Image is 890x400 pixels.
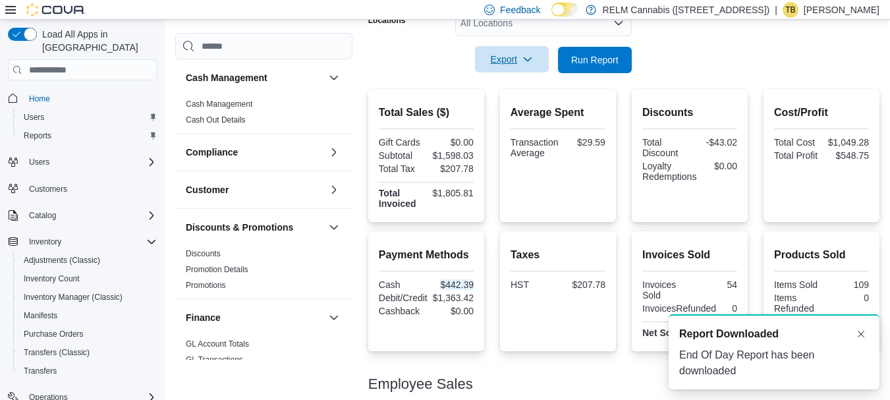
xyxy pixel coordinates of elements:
[18,271,85,287] a: Inventory Count
[379,137,424,148] div: Gift Cards
[29,94,50,104] span: Home
[853,326,869,342] button: Dismiss toast
[18,289,128,305] a: Inventory Manager (Classic)
[783,2,798,18] div: Tyler Beckett
[613,18,624,28] button: Open list of options
[29,237,61,247] span: Inventory
[774,279,819,290] div: Items Sold
[24,292,123,302] span: Inventory Manager (Classic)
[186,339,249,349] a: GL Account Totals
[379,293,428,303] div: Debit/Credit
[186,100,252,109] a: Cash Management
[18,252,157,268] span: Adjustments (Classic)
[186,264,248,275] span: Promotion Details
[379,163,424,174] div: Total Tax
[429,188,474,198] div: $1,805.81
[186,146,323,159] button: Compliance
[824,137,869,148] div: $1,049.28
[571,53,619,67] span: Run Report
[379,188,416,209] strong: Total Invoiced
[18,128,157,144] span: Reports
[175,96,352,133] div: Cash Management
[13,108,162,127] button: Users
[24,208,157,223] span: Catalog
[24,181,157,197] span: Customers
[24,366,57,376] span: Transfers
[186,281,226,290] a: Promotions
[186,311,221,324] h3: Finance
[500,3,540,16] span: Feedback
[18,326,89,342] a: Purchase Orders
[702,161,737,171] div: $0.00
[18,345,157,360] span: Transfers (Classic)
[679,326,779,342] span: Report Downloaded
[24,310,57,321] span: Manifests
[24,347,90,358] span: Transfers (Classic)
[24,91,55,107] a: Home
[186,221,323,234] button: Discounts & Promotions
[774,150,819,161] div: Total Profit
[18,326,157,342] span: Purchase Orders
[3,179,162,198] button: Customers
[642,279,687,300] div: Invoices Sold
[186,248,221,259] span: Discounts
[29,184,67,194] span: Customers
[24,208,61,223] button: Catalog
[326,144,342,160] button: Compliance
[824,150,869,161] div: $548.75
[642,247,737,263] h2: Invoices Sold
[603,2,770,18] p: RELM Cannabis ([STREET_ADDRESS])
[692,279,737,290] div: 54
[18,128,57,144] a: Reports
[3,233,162,251] button: Inventory
[511,105,605,121] h2: Average Spent
[175,246,352,299] div: Discounts & Promotions
[13,343,162,362] button: Transfers (Classic)
[511,247,605,263] h2: Taxes
[186,183,323,196] button: Customer
[13,127,162,145] button: Reports
[13,325,162,343] button: Purchase Orders
[18,109,49,125] a: Users
[18,345,95,360] a: Transfers (Classic)
[24,234,157,250] span: Inventory
[511,279,555,290] div: HST
[186,355,243,364] a: GL Transactions
[642,105,737,121] h2: Discounts
[692,137,737,148] div: -$43.02
[429,137,474,148] div: $0.00
[37,28,157,54] span: Load All Apps in [GEOGRAPHIC_DATA]
[186,311,323,324] button: Finance
[18,363,62,379] a: Transfers
[511,137,559,158] div: Transaction Average
[18,289,157,305] span: Inventory Manager (Classic)
[24,154,55,170] button: Users
[379,247,474,263] h2: Payment Methods
[186,115,246,125] a: Cash Out Details
[679,347,869,379] div: End Of Day Report has been downloaded
[483,46,541,72] span: Export
[774,293,819,314] div: Items Refunded
[18,363,157,379] span: Transfers
[29,210,56,221] span: Catalog
[785,2,795,18] span: TB
[561,279,605,290] div: $207.78
[18,308,63,324] a: Manifests
[774,105,869,121] h2: Cost/Profit
[186,355,243,365] span: GL Transactions
[774,247,869,263] h2: Products Sold
[24,181,72,197] a: Customers
[3,206,162,225] button: Catalog
[326,182,342,198] button: Customer
[368,376,473,392] h3: Employee Sales
[186,265,248,274] a: Promotion Details
[24,273,80,284] span: Inventory Count
[774,137,819,148] div: Total Cost
[13,306,162,325] button: Manifests
[429,150,474,161] div: $1,598.03
[551,16,552,17] span: Dark Mode
[18,252,105,268] a: Adjustments (Classic)
[13,270,162,288] button: Inventory Count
